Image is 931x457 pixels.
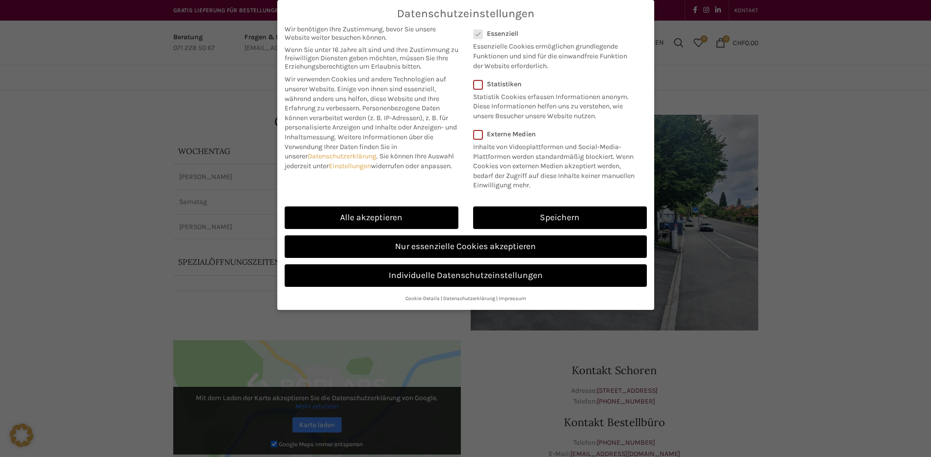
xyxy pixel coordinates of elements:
a: Datenschutzerklärung [443,295,495,302]
p: Essenzielle Cookies ermöglichen grundlegende Funktionen und sind für die einwandfreie Funktion de... [473,38,634,71]
label: Statistiken [473,80,634,88]
label: Essenziell [473,29,634,38]
span: Wenn Sie unter 16 Jahre alt sind und Ihre Zustimmung zu freiwilligen Diensten geben möchten, müss... [285,46,458,71]
label: Externe Medien [473,130,640,138]
p: Statistik Cookies erfassen Informationen anonym. Diese Informationen helfen uns zu verstehen, wie... [473,88,634,121]
span: Datenschutzeinstellungen [397,7,534,20]
a: Datenschutzerklärung [308,152,376,160]
span: Wir benötigen Ihre Zustimmung, bevor Sie unsere Website weiter besuchen können. [285,25,458,42]
span: Weitere Informationen über die Verwendung Ihrer Daten finden Sie in unserer . [285,133,433,160]
a: Impressum [499,295,526,302]
a: Alle akzeptieren [285,206,458,229]
a: Cookie-Details [405,295,440,302]
a: Individuelle Datenschutzeinstellungen [285,264,647,287]
p: Inhalte von Videoplattformen und Social-Media-Plattformen werden standardmäßig blockiert. Wenn Co... [473,138,640,190]
a: Speichern [473,206,647,229]
span: Sie können Ihre Auswahl jederzeit unter widerrufen oder anpassen. [285,152,454,170]
a: Einstellungen [329,162,371,170]
a: Nur essenzielle Cookies akzeptieren [285,235,647,258]
span: Personenbezogene Daten können verarbeitet werden (z. B. IP-Adressen), z. B. für personalisierte A... [285,104,457,141]
span: Wir verwenden Cookies und andere Technologien auf unserer Website. Einige von ihnen sind essenzie... [285,75,446,112]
